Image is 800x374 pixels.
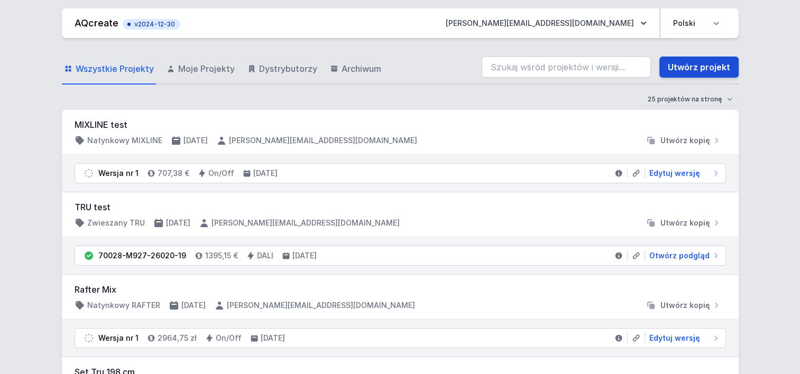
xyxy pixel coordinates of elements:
[259,62,317,75] span: Dystrybutorzy
[437,14,655,33] button: [PERSON_NAME][EMAIL_ADDRESS][DOMAIN_NAME]
[75,118,726,131] h3: MIXLINE test
[229,135,417,146] h4: [PERSON_NAME][EMAIL_ADDRESS][DOMAIN_NAME]
[98,168,139,179] div: Wersja nr 1
[660,300,710,311] span: Utwórz kopię
[253,168,278,179] h4: [DATE]
[660,218,710,228] span: Utwórz kopię
[87,300,160,311] h4: Natynkowy RAFTER
[158,333,197,343] h4: 2964,75 zł
[227,300,415,311] h4: [PERSON_NAME][EMAIL_ADDRESS][DOMAIN_NAME]
[641,300,726,311] button: Utwórz kopię
[641,135,726,146] button: Utwórz kopię
[328,54,383,85] a: Archiwum
[245,54,319,85] a: Dystrybutorzy
[75,201,726,213] h3: TRU test
[84,168,94,179] img: draft.svg
[257,250,273,261] h4: DALI
[123,17,180,30] button: v2024-12-30
[649,333,700,343] span: Edytuj wersję
[76,62,154,75] span: Wszystkie Projekty
[641,218,726,228] button: Utwórz kopię
[667,14,726,33] select: Wybierz język
[292,250,317,261] h4: [DATE]
[659,57,739,78] a: Utwórz projekt
[62,54,156,85] a: Wszystkie Projekty
[645,168,721,179] a: Edytuj wersję
[158,168,189,179] h4: 707,38 €
[128,20,175,29] span: v2024-12-30
[98,333,139,343] div: Wersja nr 1
[75,283,726,296] h3: Rafter Mix
[649,168,700,179] span: Edytuj wersję
[660,135,710,146] span: Utwórz kopię
[98,250,186,261] div: 70028-M927-26020-19
[87,218,145,228] h4: Zwieszany TRU
[645,333,721,343] a: Edytuj wersję
[205,250,238,261] h4: 1395,15 €
[183,135,208,146] h4: [DATE]
[212,218,400,228] h4: [PERSON_NAME][EMAIL_ADDRESS][DOMAIN_NAME]
[75,17,118,29] a: AQcreate
[178,62,235,75] span: Moje Projekty
[208,168,234,179] h4: On/Off
[87,135,162,146] h4: Natynkowy MIXLINE
[164,54,237,85] a: Moje Projekty
[649,250,710,261] span: Otwórz podgląd
[84,333,94,343] img: draft.svg
[645,250,721,261] a: Otwórz podgląd
[166,218,190,228] h4: [DATE]
[181,300,206,311] h4: [DATE]
[482,57,651,78] input: Szukaj wśród projektów i wersji...
[216,333,242,343] h4: On/Off
[261,333,285,343] h4: [DATE]
[342,62,381,75] span: Archiwum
